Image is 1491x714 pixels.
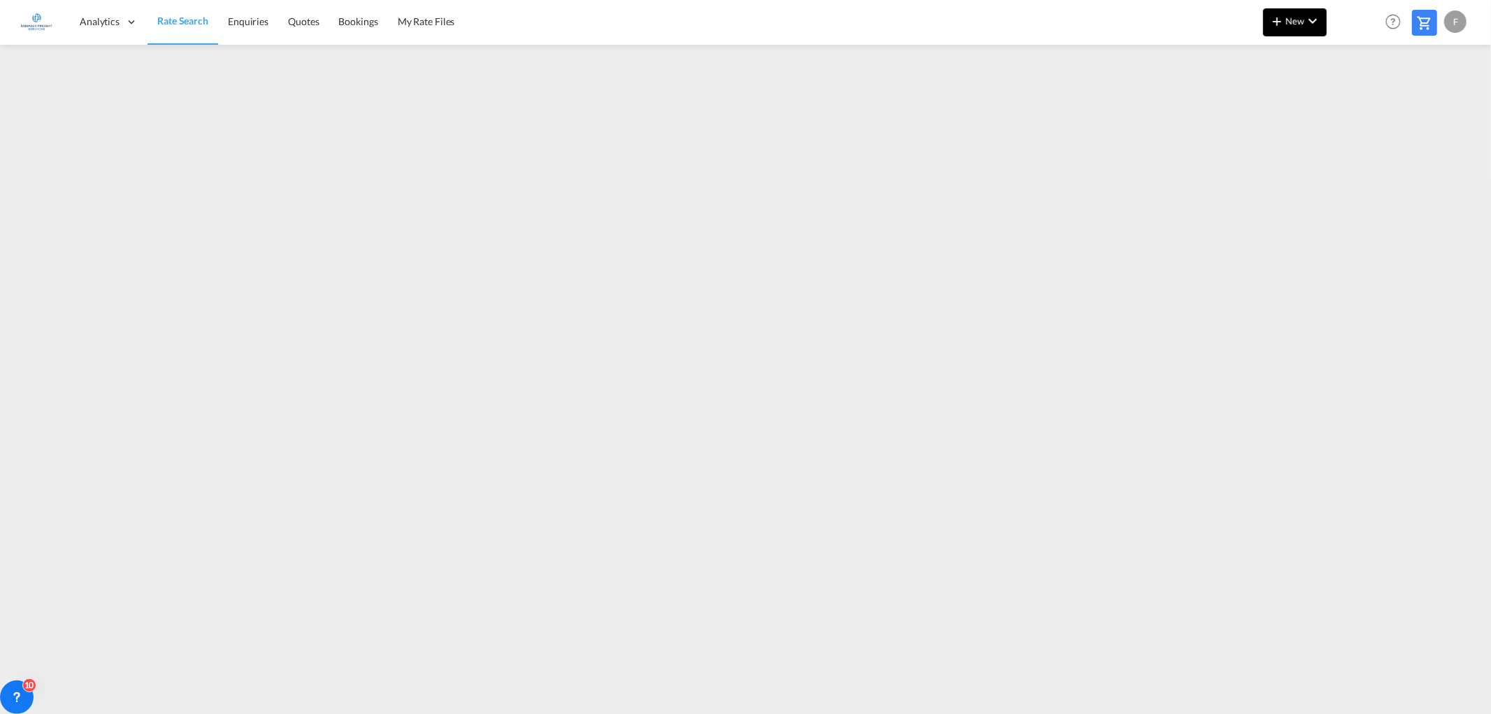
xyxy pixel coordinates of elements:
button: icon-plus 400-fgNewicon-chevron-down [1263,8,1327,36]
img: e1326340b7c511ef854e8d6a806141ad.jpg [21,6,52,38]
span: Analytics [80,15,120,29]
span: Help [1381,10,1405,34]
span: New [1269,15,1321,27]
span: Enquiries [228,15,268,27]
md-icon: icon-chevron-down [1304,13,1321,29]
span: Rate Search [157,15,208,27]
div: F [1444,10,1467,33]
span: Quotes [288,15,319,27]
span: Bookings [339,15,378,27]
md-icon: icon-plus 400-fg [1269,13,1285,29]
span: My Rate Files [398,15,455,27]
div: Help [1381,10,1412,35]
